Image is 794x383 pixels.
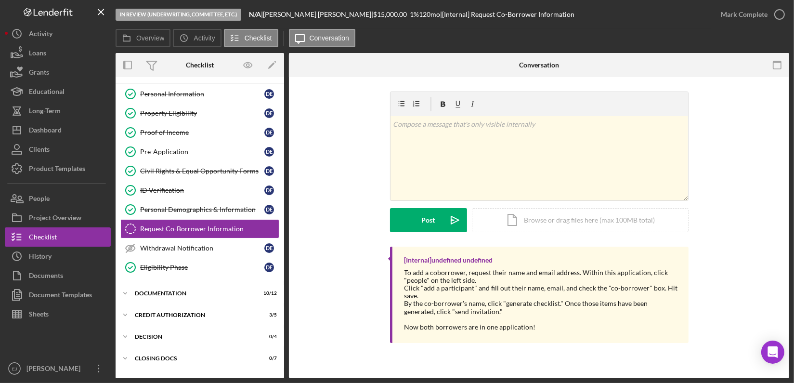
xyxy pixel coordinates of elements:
[264,128,274,137] div: D E
[140,109,264,117] div: Property Eligibility
[5,63,111,82] button: Grants
[29,159,85,181] div: Product Templates
[120,238,279,258] a: Withdrawal NotificationDE
[440,11,574,18] div: | [Internal] Request Co-Borrower Information
[120,161,279,181] a: Civil Rights & Equal Opportunity FormsDE
[404,269,679,284] div: To add a coborrower, request their name and email address. Within this application, click "people...
[186,61,214,69] div: Checklist
[29,24,52,46] div: Activity
[120,181,279,200] a: ID VerificationDE
[5,285,111,304] button: Document Templates
[404,256,493,264] div: [Internal] undefined undefined
[264,166,274,176] div: D E
[135,291,253,296] div: Documentation
[5,101,111,120] button: Long-Term
[5,227,111,247] button: Checklist
[260,356,277,361] div: 0 / 7
[5,304,111,324] button: Sheets
[135,312,253,318] div: CREDIT AUTHORIZATION
[29,266,63,288] div: Documents
[5,43,111,63] button: Loans
[29,140,50,161] div: Clients
[260,312,277,318] div: 3 / 5
[140,148,264,156] div: Pre-Application
[120,104,279,123] a: Property EligibilityDE
[264,147,274,157] div: D E
[29,247,52,268] div: History
[260,334,277,340] div: 0 / 4
[140,264,264,271] div: Eligibility Phase
[519,61,559,69] div: Conversation
[194,34,215,42] label: Activity
[29,189,50,211] div: People
[263,11,373,18] div: [PERSON_NAME] [PERSON_NAME] |
[264,108,274,118] div: D E
[5,266,111,285] button: Documents
[289,29,356,47] button: Conversation
[224,29,278,47] button: Checklist
[29,63,49,84] div: Grants
[373,11,410,18] div: $15,000.00
[135,356,253,361] div: CLOSING DOCS
[264,89,274,99] div: D E
[140,167,264,175] div: Civil Rights & Equal Opportunity Forms
[264,205,274,214] div: D E
[173,29,221,47] button: Activity
[116,29,170,47] button: Overview
[120,200,279,219] a: Personal Demographics & InformationDE
[140,129,264,136] div: Proof of Income
[419,11,440,18] div: 120 mo
[5,24,111,43] button: Activity
[404,284,679,300] div: Click "add a participant" and fill out their name, email, and check the "co-borrower" box. Hit save.
[5,359,111,378] button: EJ[PERSON_NAME]
[5,140,111,159] button: Clients
[29,82,65,104] div: Educational
[29,208,81,230] div: Project Overview
[264,243,274,253] div: D E
[245,34,272,42] label: Checklist
[140,90,264,98] div: Personal Information
[5,189,111,208] a: People
[29,227,57,249] div: Checklist
[711,5,789,24] button: Mark Complete
[24,359,87,381] div: [PERSON_NAME]
[120,258,279,277] a: Eligibility PhaseDE
[5,247,111,266] button: History
[135,334,253,340] div: Decision
[5,159,111,178] button: Product Templates
[12,366,17,371] text: EJ
[29,43,46,65] div: Loans
[5,208,111,227] button: Project Overview
[136,34,164,42] label: Overview
[249,11,263,18] div: |
[390,208,467,232] button: Post
[721,5,768,24] div: Mark Complete
[404,323,679,331] div: Now both borrowers are in one application!
[29,304,49,326] div: Sheets
[5,120,111,140] a: Dashboard
[29,285,92,307] div: Document Templates
[404,300,679,315] div: By the co-borrower's name, click "generate checklist." Once those items have been generated, clic...
[249,10,261,18] b: N/A
[260,291,277,296] div: 10 / 12
[422,208,435,232] div: Post
[116,9,241,21] div: In Review (Underwriting, Committee, Etc.)
[140,244,264,252] div: Withdrawal Notification
[29,120,62,142] div: Dashboard
[140,225,279,233] div: Request Co-Borrower Information
[29,101,61,123] div: Long-Term
[264,185,274,195] div: D E
[135,377,253,383] div: Contractor Docs
[260,377,277,383] div: 0 / 2
[5,82,111,101] button: Educational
